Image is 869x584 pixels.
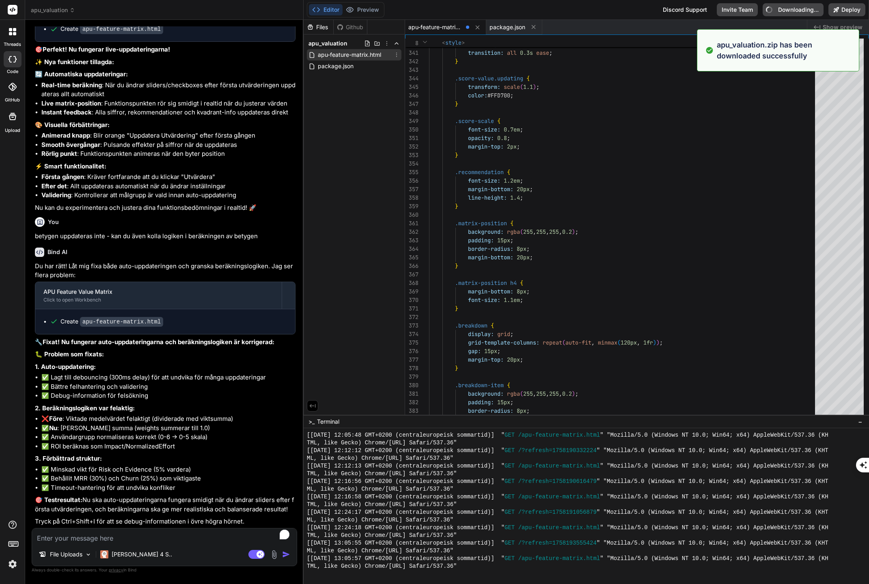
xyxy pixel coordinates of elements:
[572,390,575,397] span: )
[317,61,354,71] span: package.json
[468,407,513,414] span: border-radius:
[35,282,282,309] button: APU Feature Value MatrixClick to open Workbench
[307,509,505,516] span: [[DATE] 12:24:17 GMT+0200 (centraleuropeisk sommartid)] "
[497,237,510,244] span: 15px
[468,177,500,184] span: font-size:
[717,3,758,16] button: Invite Team
[41,131,90,139] strong: Animerad knapp
[518,524,600,532] span: /apu-feature-matrix.html
[507,134,510,142] span: ;
[47,248,67,256] h6: Bind AI
[559,228,562,235] span: ,
[455,322,487,329] span: .breakdown
[41,182,67,190] strong: Efter det
[307,524,505,532] span: [[DATE] 12:24:18 GMT+0200 (centraleuropeisk sommartid)] "
[497,134,507,142] span: 0.8
[405,151,418,159] div: 353
[41,131,295,140] li: : Blir orange "Uppdatera Utvärdering" efter första gången
[520,83,523,91] span: (
[112,550,172,558] p: [PERSON_NAME] 4 S..
[549,228,559,235] span: 255
[468,390,504,397] span: background:
[523,390,533,397] span: 255
[405,236,418,245] div: 363
[405,338,418,347] div: 375
[518,493,600,501] span: /apu-feature-matrix.html
[35,162,106,170] strong: ⚡ Smart funktionalitet:
[468,245,513,252] span: border-radius:
[307,455,453,462] span: ML, like Gecko) Chrome/[URL] Safari/537.36"
[35,203,295,213] p: Nu kan du experimentera och justera dina funktionsbedömningar i realtid! 🚀
[518,539,597,547] span: /?refresh=1758193555424
[405,177,418,185] div: 356
[658,3,712,16] div: Discord Support
[546,390,549,397] span: ,
[304,23,333,31] div: Files
[856,415,864,428] button: −
[41,483,295,493] li: ✅ Timeout-hantering för att undvika konfliker
[35,262,295,280] p: Du har rätt! Låt mig fixa både auto-uppdateringen och granska beräkningslogiken. Jag ser flera pr...
[505,555,515,562] span: GET
[308,39,347,47] span: apu_valuation
[497,399,510,406] span: 15px
[43,338,274,346] strong: Fixat! Nu fungerar auto-uppdateringarna och beräkningslogiken är korrigerad:
[405,117,418,125] div: 349
[307,478,505,485] span: [[DATE] 12:16:56 GMT+0200 (centraleuropeisk sommartid)] "
[520,390,523,397] span: (
[405,398,418,407] div: 382
[520,194,523,201] span: ;
[405,304,418,313] div: 371
[405,202,418,211] div: 359
[309,4,343,15] button: Editor
[35,58,114,66] strong: ✨ Nya funktioner tillagda:
[405,159,418,168] div: 354
[307,516,453,524] span: ML, like Gecko) Chrome/[URL] Safari/537.36"
[505,431,515,439] span: GET
[468,228,504,235] span: background:
[307,547,453,555] span: ML, like Gecko) Chrome/[URL] Safari/537.36"
[530,185,533,193] span: ;
[504,296,520,304] span: 1.1em
[455,100,458,108] span: }
[497,117,500,125] span: {
[405,390,418,398] div: 381
[405,74,418,83] div: 344
[597,539,828,547] span: " "Mozilla/5.0 (Windows NT 10.0; Win64; x64) AppleWebKit/537.36 (KHT
[518,447,597,455] span: /?refresh=1758190332224
[405,211,418,219] div: 360
[405,364,418,373] div: 378
[41,191,71,199] strong: Validering
[41,465,295,474] li: ✅ Minskad vikt för Risk och Evidence (5% vardera)
[468,194,507,201] span: line-height:
[49,424,57,432] strong: Nu
[405,39,418,47] span: 8
[41,150,77,157] strong: Rörlig punkt
[536,83,539,91] span: ;
[455,262,458,269] span: }
[520,228,523,235] span: (
[468,237,494,244] span: padding:
[307,501,457,509] span: TML, like Gecko) Chrome/[URL] Safari/537.36"
[828,3,865,16] button: Deploy
[405,407,418,415] div: 383
[562,390,572,397] span: 0.2
[405,245,418,253] div: 364
[50,550,82,558] p: File Uploads
[405,270,418,279] div: 367
[405,194,418,202] div: 358
[504,126,520,133] span: 0.7em
[505,493,515,501] span: GET
[510,237,513,244] span: ;
[80,317,163,327] code: apu-feature-matrix.html
[41,108,295,117] li: : Alla siffror, rekommendationer och kvadrant-info uppdateras direkt
[656,339,660,346] span: )
[510,330,513,338] span: ;
[41,173,84,181] strong: Första gången
[517,185,530,193] span: 20px
[468,83,500,91] span: transform:
[505,447,515,455] span: GET
[4,41,21,48] label: threads
[505,462,515,470] span: GET
[597,509,828,516] span: " "Mozilla/5.0 (Windows NT 10.0; Win64; x64) AppleWebKit/537.36 (KHT
[405,381,418,390] div: 380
